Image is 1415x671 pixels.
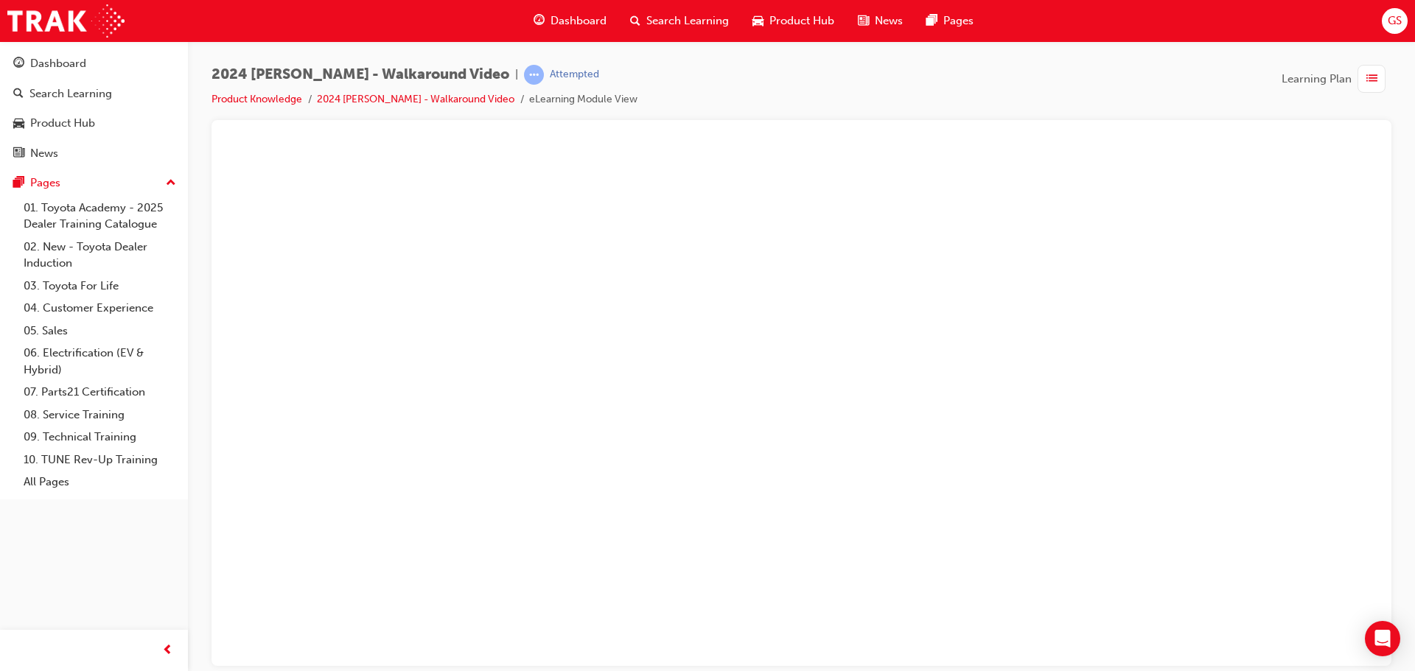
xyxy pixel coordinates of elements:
div: Pages [30,175,60,192]
a: All Pages [18,471,182,493]
a: Product Knowledge [212,93,302,105]
a: 03. Toyota For Life [18,275,182,298]
div: Attempted [550,68,599,82]
span: prev-icon [162,642,173,660]
span: | [515,66,518,83]
a: 10. TUNE Rev-Up Training [18,449,182,471]
button: DashboardSearch LearningProduct HubNews [6,47,182,169]
button: Pages [6,169,182,197]
span: news-icon [858,12,869,30]
span: 2024 [PERSON_NAME] - Walkaround Video [212,66,509,83]
a: Search Learning [6,80,182,108]
a: car-iconProduct Hub [741,6,846,36]
a: news-iconNews [846,6,915,36]
div: Open Intercom Messenger [1365,621,1400,656]
span: GS [1388,13,1402,29]
span: up-icon [166,174,176,193]
span: guage-icon [13,57,24,71]
a: 04. Customer Experience [18,297,182,320]
span: search-icon [13,88,24,101]
a: Product Hub [6,110,182,137]
a: 01. Toyota Academy - 2025 Dealer Training Catalogue [18,197,182,236]
span: Product Hub [769,13,834,29]
span: car-icon [752,12,764,30]
a: 08. Service Training [18,404,182,426]
span: guage-icon [534,12,545,30]
span: Search Learning [646,13,729,29]
a: 06. Electrification (EV & Hybrid) [18,342,182,381]
button: GS [1382,8,1408,34]
a: 2024 [PERSON_NAME] - Walkaround Video [317,93,514,105]
a: 07. Parts21 Certification [18,381,182,404]
a: News [6,140,182,167]
a: search-iconSearch Learning [618,6,741,36]
a: Dashboard [6,50,182,77]
button: Learning Plan [1282,65,1391,93]
div: Search Learning [29,85,112,102]
span: news-icon [13,147,24,161]
span: Pages [943,13,974,29]
a: 05. Sales [18,320,182,342]
div: News [30,145,58,162]
span: pages-icon [13,177,24,190]
span: list-icon [1366,70,1377,88]
span: pages-icon [926,12,937,30]
a: pages-iconPages [915,6,985,36]
span: Learning Plan [1282,71,1352,88]
a: 02. New - Toyota Dealer Induction [18,236,182,275]
li: eLearning Module View [529,91,637,108]
a: guage-iconDashboard [522,6,618,36]
span: Dashboard [551,13,607,29]
a: 09. Technical Training [18,426,182,449]
span: News [875,13,903,29]
img: Trak [7,4,125,38]
div: Dashboard [30,55,86,72]
span: car-icon [13,117,24,130]
div: Product Hub [30,115,95,132]
span: learningRecordVerb_ATTEMPT-icon [524,65,544,85]
span: search-icon [630,12,640,30]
